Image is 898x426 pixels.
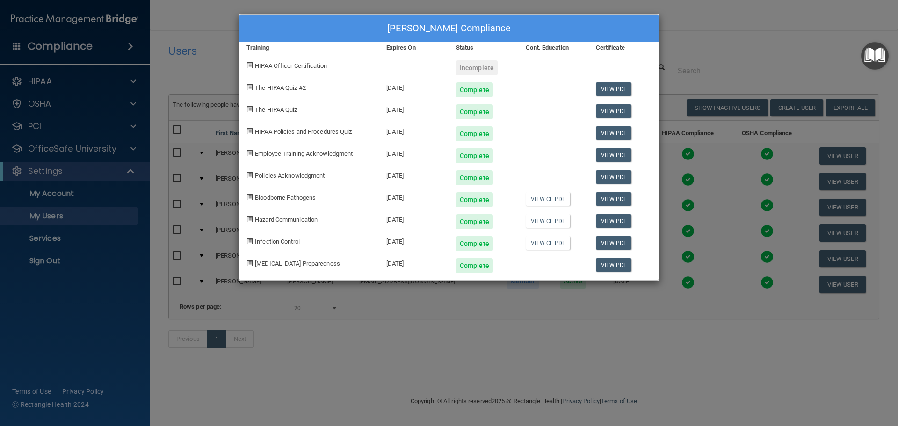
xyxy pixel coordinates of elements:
[255,260,340,267] span: [MEDICAL_DATA] Preparedness
[255,238,300,245] span: Infection Control
[379,141,449,163] div: [DATE]
[526,192,570,206] a: View CE PDF
[596,236,632,250] a: View PDF
[861,42,889,70] button: Open Resource Center
[456,82,493,97] div: Complete
[379,97,449,119] div: [DATE]
[255,128,352,135] span: HIPAA Policies and Procedures Quiz
[239,42,379,53] div: Training
[596,104,632,118] a: View PDF
[736,360,887,397] iframe: Drift Widget Chat Controller
[449,42,519,53] div: Status
[596,170,632,184] a: View PDF
[596,82,632,96] a: View PDF
[255,172,325,179] span: Policies Acknowledgment
[456,236,493,251] div: Complete
[596,214,632,228] a: View PDF
[596,126,632,140] a: View PDF
[239,15,659,42] div: [PERSON_NAME] Compliance
[596,148,632,162] a: View PDF
[456,214,493,229] div: Complete
[589,42,659,53] div: Certificate
[255,106,297,113] span: The HIPAA Quiz
[379,229,449,251] div: [DATE]
[379,251,449,273] div: [DATE]
[379,75,449,97] div: [DATE]
[526,214,570,228] a: View CE PDF
[379,42,449,53] div: Expires On
[255,84,306,91] span: The HIPAA Quiz #2
[456,104,493,119] div: Complete
[596,192,632,206] a: View PDF
[456,148,493,163] div: Complete
[596,258,632,272] a: View PDF
[255,216,318,223] span: Hazard Communication
[255,194,316,201] span: Bloodborne Pathogens
[456,170,493,185] div: Complete
[379,163,449,185] div: [DATE]
[456,258,493,273] div: Complete
[456,192,493,207] div: Complete
[456,60,498,75] div: Incomplete
[255,62,327,69] span: HIPAA Officer Certification
[379,119,449,141] div: [DATE]
[526,236,570,250] a: View CE PDF
[379,207,449,229] div: [DATE]
[456,126,493,141] div: Complete
[379,185,449,207] div: [DATE]
[255,150,353,157] span: Employee Training Acknowledgment
[519,42,588,53] div: Cont. Education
